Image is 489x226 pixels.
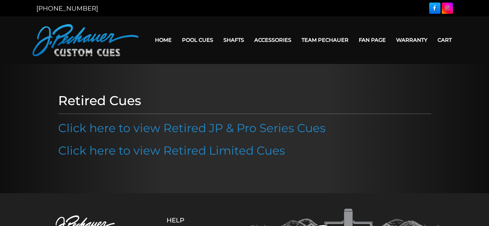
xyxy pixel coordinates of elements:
a: Pool Cues [177,32,218,48]
a: Accessories [249,32,296,48]
a: Fan Page [354,32,391,48]
a: Warranty [391,32,432,48]
a: [PHONE_NUMBER] [36,5,98,12]
a: Click here to view Retired JP & Pro Series Cues [58,121,326,135]
h5: Help [167,216,216,224]
h1: Retired Cues [58,93,431,108]
a: Team Pechauer [296,32,354,48]
a: Cart [432,32,457,48]
img: Pechauer Custom Cues [32,24,139,56]
a: Home [150,32,177,48]
a: Shafts [218,32,249,48]
a: Click here to view Retired Limited Cues [58,143,285,158]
